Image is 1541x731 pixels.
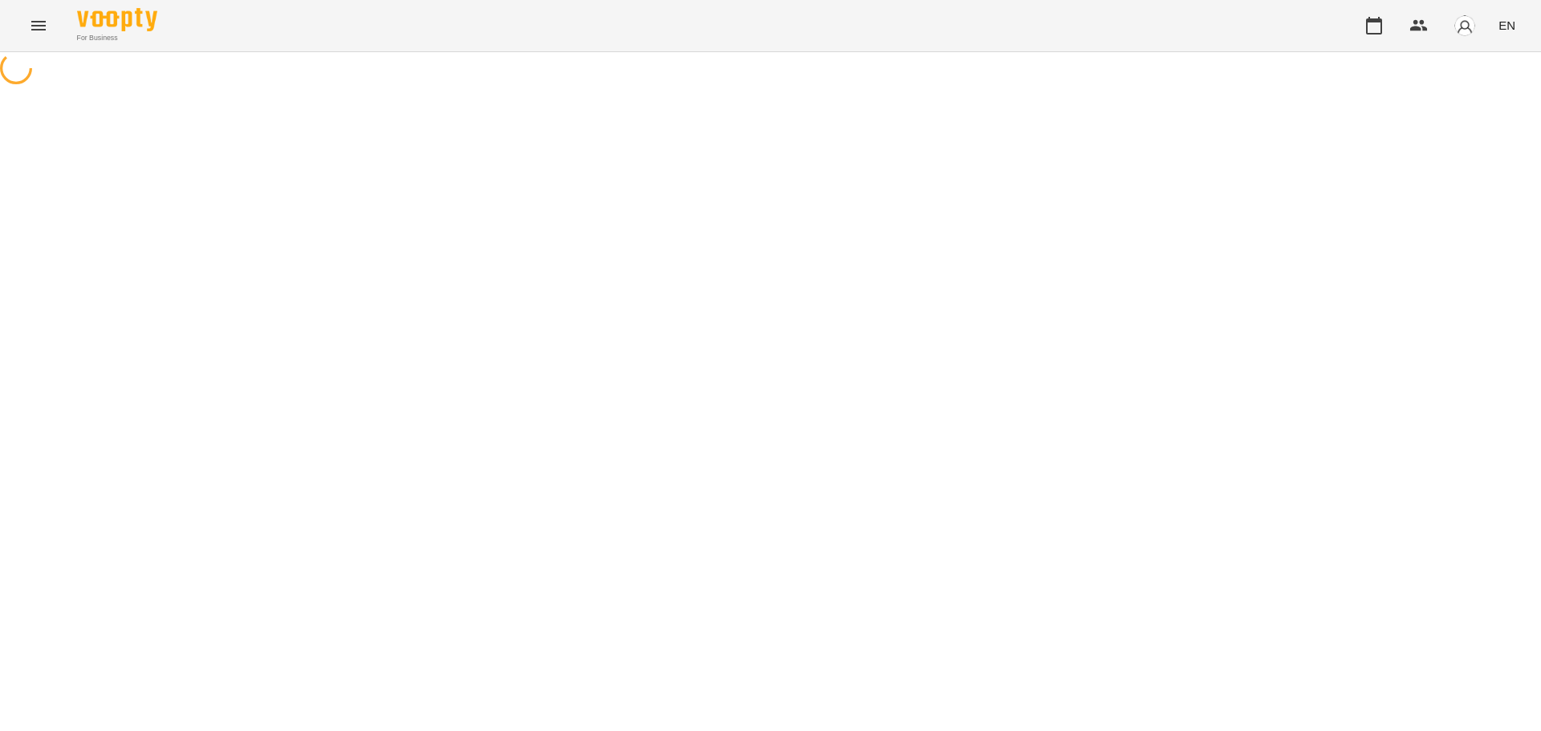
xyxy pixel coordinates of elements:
span: EN [1498,17,1515,34]
img: Voopty Logo [77,8,157,31]
span: For Business [77,33,157,43]
button: EN [1492,10,1522,40]
img: avatar_s.png [1454,14,1476,37]
button: Menu [19,6,58,45]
